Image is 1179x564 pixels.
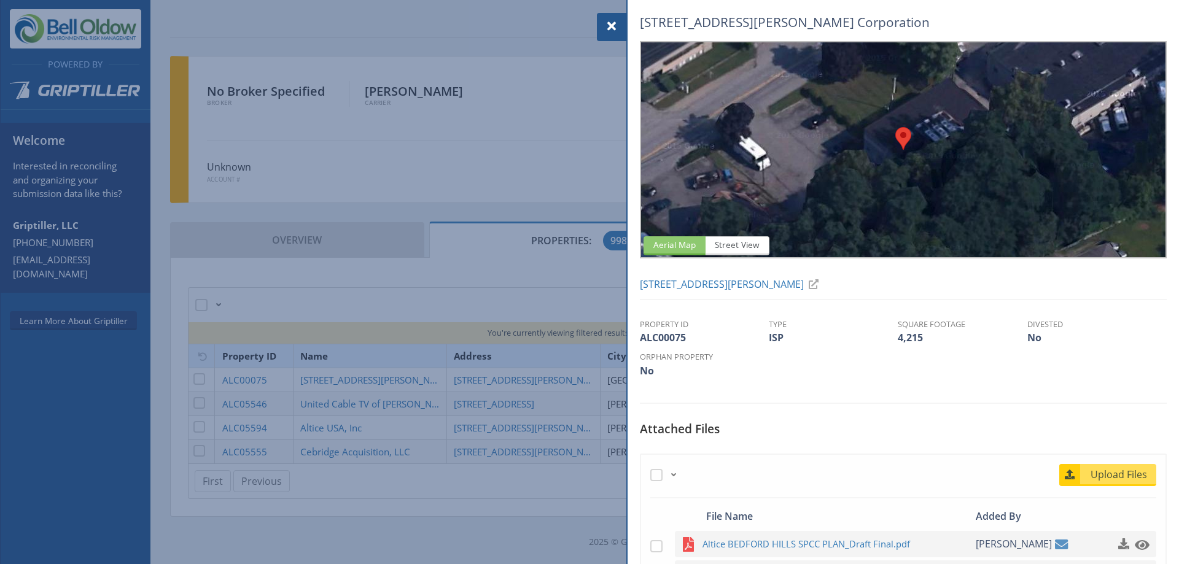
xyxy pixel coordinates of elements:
a: Click to preview this file [1131,533,1147,555]
div: File Name [702,508,972,525]
span: Upload Files [1082,467,1156,482]
a: Altice BEDFORD HILLS SPCC PLAN_Draft Final.pdf [702,536,972,552]
h5: Attached Files [640,422,1167,445]
th: Orphan Property [640,351,769,363]
th: Type [769,319,898,330]
span: ISP [769,331,784,344]
th: Divested [1027,319,1156,330]
span: [PERSON_NAME] [976,531,1052,557]
th: Square Footage [898,319,1027,330]
a: Upload Files [1059,464,1156,486]
span: ALC00075 [640,331,686,344]
span: Aerial Map [644,236,706,255]
a: [STREET_ADDRESS][PERSON_NAME] [640,277,823,291]
span: Altice BEDFORD HILLS SPCC PLAN_Draft Final.pdf [702,536,943,552]
th: Property ID [640,319,769,330]
span: No [1027,331,1041,344]
span: No [640,364,654,377]
span: 4,215 [898,331,923,344]
div: Added By [972,508,1068,525]
h5: [STREET_ADDRESS][PERSON_NAME] Corporation [640,13,986,32]
span: Street View [705,236,769,255]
